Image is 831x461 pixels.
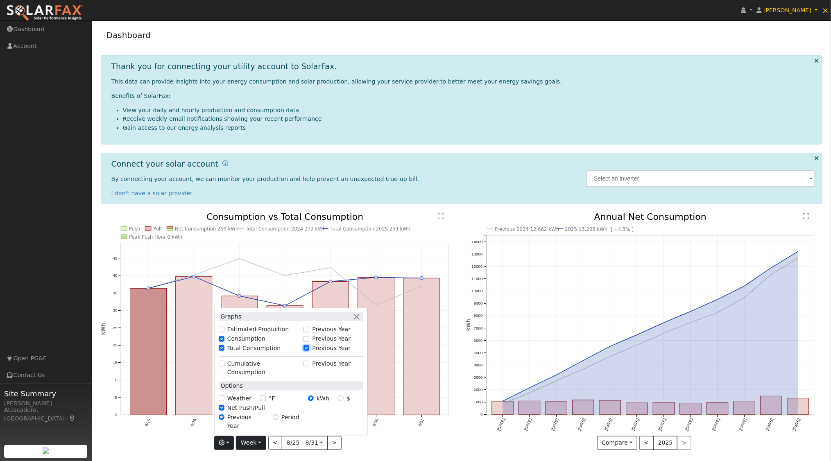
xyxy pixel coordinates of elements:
[303,327,309,332] input: Previous Year
[281,413,299,421] label: Period
[329,280,332,283] circle: onclick=""
[716,311,719,314] circle: onclick=""
[111,159,218,169] h1: Connect your solar account
[684,418,694,431] text: [DATE]
[803,213,809,219] text: 
[438,213,444,219] text: 
[528,391,531,395] circle: onclick=""
[635,344,639,347] circle: onclick=""
[4,399,88,408] div: [PERSON_NAME]
[501,402,504,406] circle: onclick=""
[147,287,150,290] circle: onclick=""
[69,415,76,422] a: Map
[219,395,224,401] input: Weather
[797,250,800,253] circle: onclick=""
[153,226,162,232] text: Pull
[100,323,106,335] text: kWh
[473,326,483,330] text: 7000
[312,325,351,334] label: Previous Year
[236,436,266,450] button: Week
[219,327,224,332] input: Estimated Production
[501,400,504,403] circle: onclick=""
[788,398,809,415] rect: onclick=""
[473,388,483,392] text: 2000
[471,289,483,293] text: 10000
[372,418,379,427] text: 8/30
[129,226,140,232] text: Push
[219,345,224,351] input: Total Consumption
[662,332,666,335] circle: onclick=""
[227,325,289,334] label: Estimated Production
[743,285,746,288] circle: onclick=""
[653,402,675,415] rect: onclick=""
[420,276,423,280] circle: onclick=""
[130,289,166,415] rect: onclick=""
[418,418,425,427] text: 8/31
[626,403,648,415] rect: onclick=""
[219,382,243,390] label: Options
[689,321,692,324] circle: onclick=""
[631,418,640,431] text: [DATE]
[227,413,264,430] label: Previous Year
[312,334,351,343] label: Previous Year
[106,30,151,40] a: Dashboard
[582,368,585,371] circle: onclick=""
[219,336,224,341] input: Consumption
[327,436,342,450] button: >
[268,436,283,450] button: <
[329,266,332,269] circle: onclick=""
[317,394,329,403] label: kWh
[555,373,558,377] circle: onclick=""
[495,226,559,232] text: Previous 2024 12,662 kWh
[555,380,558,383] circle: onclick=""
[550,418,559,431] text: [DATE]
[111,92,816,100] p: Benefits of SolarFax:
[734,401,756,415] rect: onclick=""
[473,375,483,380] text: 3000
[471,276,483,281] text: 11000
[473,338,483,343] text: 6000
[312,359,351,368] label: Previous Year
[797,257,800,260] circle: onclick=""
[338,395,344,401] input: $
[770,273,773,276] circle: onclick=""
[358,278,394,415] rect: onclick=""
[662,321,666,325] circle: onclick=""
[303,361,309,366] input: Previous Year
[582,359,585,362] circle: onclick=""
[4,388,88,399] span: Site Summary
[466,319,471,331] text: kWh
[219,405,224,411] input: Net Push/Pull
[312,344,351,353] label: Previous Year
[375,276,378,279] circle: onclick=""
[111,190,193,197] a: I don't have a solar provider
[711,418,721,431] text: [DATE]
[43,447,49,454] img: retrieve
[763,7,811,14] span: [PERSON_NAME]
[192,273,195,277] circle: onclick=""
[473,314,483,318] text: 8000
[597,436,638,450] button: Compare
[123,106,816,115] li: View your daily and hourly production and consumption data
[680,403,702,415] rect: onclick=""
[227,334,265,343] label: Consumption
[113,273,117,278] text: 40
[403,278,440,415] rect: onclick=""
[635,333,639,337] circle: onclick=""
[282,436,328,450] button: 8/25 - 8/31
[238,257,241,260] circle: onclick=""
[473,400,483,405] text: 1000
[716,298,719,301] circle: onclick=""
[792,418,802,431] text: [DATE]
[190,418,197,427] text: 8/26
[113,291,117,295] text: 35
[111,62,337,71] h1: Thank you for connecting your utility account to SolarFax.
[473,301,483,306] text: 9000
[123,115,816,123] li: Receive weekly email notifications showing your recent performance
[308,395,314,401] input: kWh
[147,287,150,290] circle: onclick=""
[573,400,594,414] rect: onclick=""
[473,363,483,367] text: 4000
[609,345,612,348] circle: onclick=""
[176,277,212,415] rect: onclick=""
